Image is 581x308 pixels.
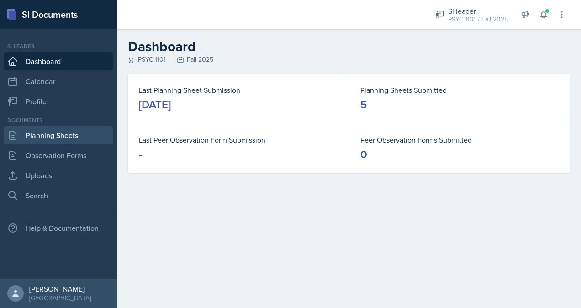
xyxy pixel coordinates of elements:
div: 5 [360,97,367,112]
a: Calendar [4,72,113,90]
dt: Peer Observation Forms Submitted [360,134,559,145]
div: Si leader [4,42,113,50]
div: Si leader [448,5,508,16]
dt: Last Peer Observation Form Submission [139,134,338,145]
div: Documents [4,116,113,124]
div: 0 [360,147,367,162]
a: Uploads [4,166,113,185]
div: PSYC 1101 / Fall 2025 [448,15,508,24]
dt: Last Planning Sheet Submission [139,85,338,96]
h2: Dashboard [128,38,570,55]
div: Help & Documentation [4,219,113,237]
div: - [139,147,142,162]
div: PSYC 1101 Fall 2025 [128,55,570,64]
a: Profile [4,92,113,111]
div: [PERSON_NAME] [29,284,91,293]
a: Planning Sheets [4,126,113,144]
a: Search [4,186,113,205]
div: [GEOGRAPHIC_DATA] [29,293,91,303]
div: [DATE] [139,97,171,112]
a: Observation Forms [4,146,113,165]
a: Dashboard [4,52,113,70]
dt: Planning Sheets Submitted [360,85,559,96]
